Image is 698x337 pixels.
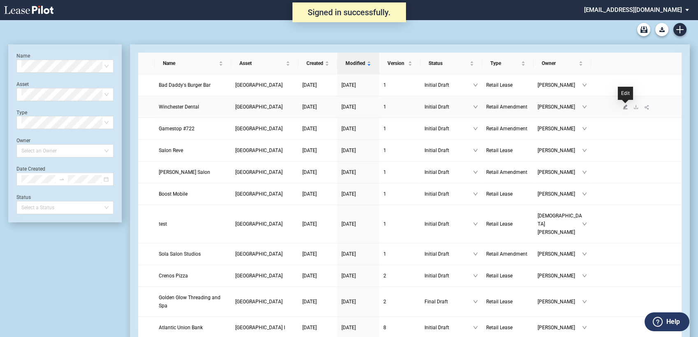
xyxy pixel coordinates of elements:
a: [DATE] [302,146,333,155]
a: [GEOGRAPHIC_DATA] [235,220,294,228]
span: [DATE] [302,299,317,305]
span: [DATE] [302,221,317,227]
span: Retail Lease [486,273,512,279]
a: [GEOGRAPHIC_DATA] [235,190,294,198]
span: 1 [383,169,386,175]
span: [DEMOGRAPHIC_DATA][PERSON_NAME] [538,212,582,236]
a: Retail Amendment [486,250,529,258]
span: Park West Village I [235,325,285,330]
a: 1 [383,168,416,176]
span: down [473,299,478,304]
span: Asset [239,59,284,67]
span: [DATE] [341,325,356,330]
a: [DATE] [341,220,375,228]
a: Atlantic Union Bank [159,323,227,332]
a: Boost Mobile [159,190,227,198]
span: Winchester Square [235,104,283,110]
span: Version [387,59,406,67]
span: 1 [383,191,386,197]
th: Owner [533,53,591,74]
span: edit [623,104,628,109]
label: Type [16,110,27,115]
a: [DATE] [302,103,333,111]
a: Retail Amendment [486,168,529,176]
span: down [473,252,478,256]
a: Create new document [673,23,686,36]
a: [DATE] [341,81,375,89]
span: Park West Village III [235,82,283,88]
a: [DATE] [341,250,375,258]
span: down [582,126,587,131]
label: Help [666,316,680,327]
span: Bad Daddy's Burger Bar [159,82,211,88]
th: Asset [231,53,298,74]
a: [DATE] [341,168,375,176]
span: [PERSON_NAME] [538,190,582,198]
span: 1 [383,221,386,227]
button: Download Blank Form [655,23,668,36]
span: Stone Creek Village [235,221,283,227]
span: Initial Draft [424,81,473,89]
a: [DATE] [341,298,375,306]
span: down [582,299,587,304]
span: [DATE] [341,82,356,88]
th: Type [482,53,533,74]
th: Modified [337,53,379,74]
a: [DATE] [302,125,333,133]
span: Retail Amendment [486,104,527,110]
md-menu: Download Blank Form List [653,23,671,36]
span: Easton Square [235,126,283,132]
a: [GEOGRAPHIC_DATA] I [235,323,294,332]
span: down [582,222,587,226]
a: Golden Glow Threading and Spa [159,293,227,310]
span: Initial Draft [424,220,473,228]
span: down [582,273,587,278]
a: Retail Lease [486,220,529,228]
span: [DATE] [341,273,356,279]
span: Retail Amendment [486,126,527,132]
a: [DATE] [341,323,375,332]
span: [DATE] [302,104,317,110]
span: [DATE] [341,191,356,197]
a: [DATE] [341,146,375,155]
a: 1 [383,103,416,111]
span: [PERSON_NAME] [538,323,582,332]
th: Version [379,53,420,74]
a: Retail Lease [486,272,529,280]
span: down [473,325,478,330]
span: [DATE] [302,169,317,175]
a: [DATE] [302,298,333,306]
a: [GEOGRAPHIC_DATA] [235,146,294,155]
div: Signed in successfully. [292,2,406,22]
span: down [582,148,587,153]
span: Initial Draft [424,168,473,176]
span: share-alt [644,104,650,110]
a: Retail Lease [486,323,529,332]
a: [GEOGRAPHIC_DATA] [235,168,294,176]
span: down [473,192,478,196]
a: [DATE] [302,168,333,176]
span: [DATE] [302,251,317,257]
span: Initial Draft [424,272,473,280]
span: [DATE] [341,126,356,132]
a: [GEOGRAPHIC_DATA] [235,298,294,306]
span: Retail Amendment [486,251,527,257]
a: 1 [383,146,416,155]
a: Winchester Dental [159,103,227,111]
span: Sola Salon Studios [159,251,201,257]
a: Salon Reve [159,146,227,155]
a: 2 [383,272,416,280]
label: Owner [16,138,30,143]
span: Initial Draft [424,125,473,133]
span: down [582,252,587,256]
a: [DATE] [302,323,333,332]
a: [DATE] [302,81,333,89]
a: [DATE] [341,272,375,280]
span: down [473,104,478,109]
a: Crenos Pizza [159,272,227,280]
a: 1 [383,125,416,133]
span: Gamestop #722 [159,126,195,132]
a: [DATE] [302,272,333,280]
span: Created [306,59,323,67]
a: [DATE] [341,190,375,198]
